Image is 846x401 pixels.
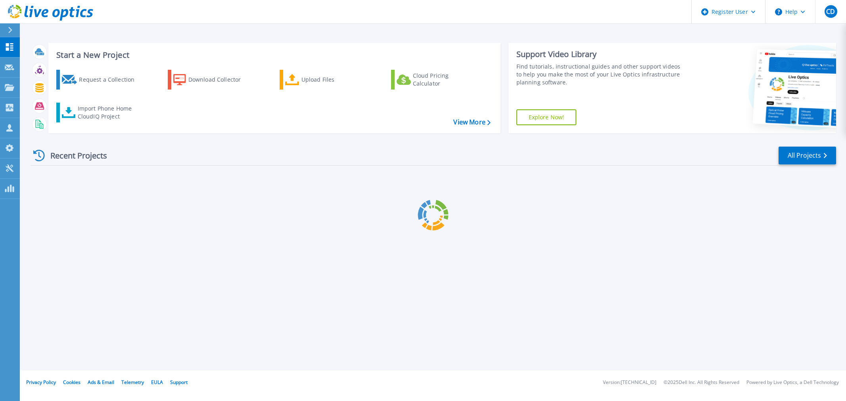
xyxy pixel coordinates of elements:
[516,109,577,125] a: Explore Now!
[31,146,118,165] div: Recent Projects
[826,8,835,15] span: CD
[26,379,56,386] a: Privacy Policy
[746,380,839,385] li: Powered by Live Optics, a Dell Technology
[56,51,490,59] h3: Start a New Project
[516,49,685,59] div: Support Video Library
[121,379,144,386] a: Telemetry
[391,70,480,90] a: Cloud Pricing Calculator
[168,70,256,90] a: Download Collector
[301,72,365,88] div: Upload Files
[88,379,114,386] a: Ads & Email
[56,70,145,90] a: Request a Collection
[280,70,368,90] a: Upload Files
[188,72,252,88] div: Download Collector
[664,380,739,385] li: © 2025 Dell Inc. All Rights Reserved
[413,72,476,88] div: Cloud Pricing Calculator
[63,379,81,386] a: Cookies
[779,147,836,164] a: All Projects
[516,63,685,86] div: Find tutorials, instructional guides and other support videos to help you make the most of your L...
[151,379,163,386] a: EULA
[78,105,140,120] div: Import Phone Home CloudIQ Project
[170,379,188,386] a: Support
[79,72,142,88] div: Request a Collection
[603,380,656,385] li: Version: [TECHNICAL_ID]
[453,118,490,126] a: View More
